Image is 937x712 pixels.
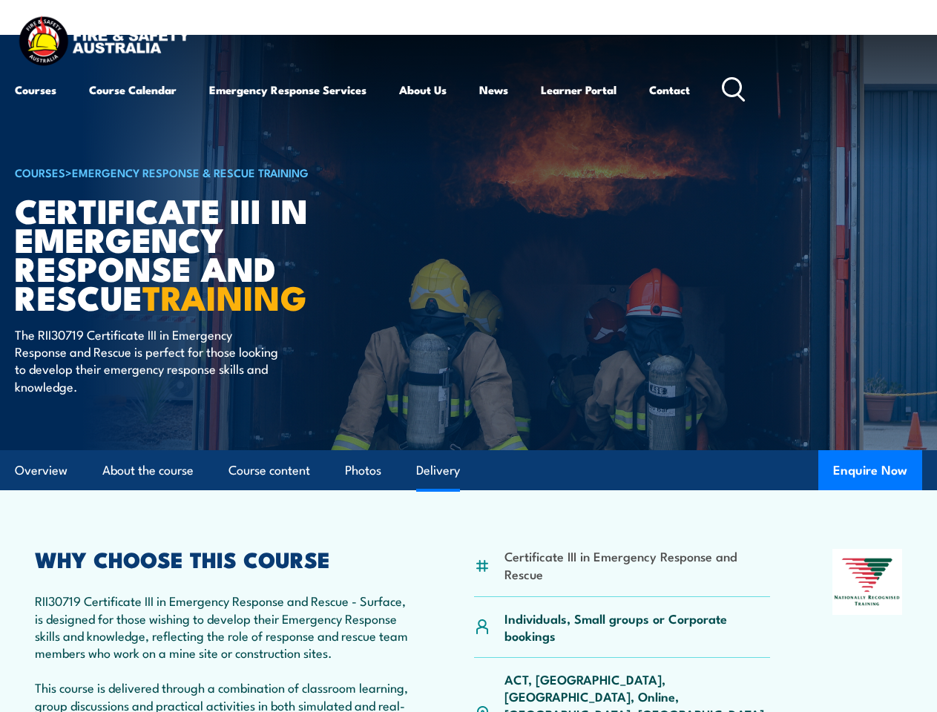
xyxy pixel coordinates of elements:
h2: WHY CHOOSE THIS COURSE [35,549,411,568]
p: The RII30719 Certificate III in Emergency Response and Rescue is perfect for those looking to dev... [15,326,286,395]
a: Emergency Response & Rescue Training [72,164,309,180]
a: Courses [15,72,56,108]
button: Enquire Now [818,450,922,490]
h6: > [15,163,381,181]
a: About the course [102,451,194,490]
a: Contact [649,72,690,108]
a: Course Calendar [89,72,177,108]
a: Learner Portal [541,72,617,108]
h1: Certificate III in Emergency Response and Rescue [15,195,381,311]
a: Photos [345,451,381,490]
li: Certificate III in Emergency Response and Rescue [504,547,770,582]
p: Individuals, Small groups or Corporate bookings [504,610,770,645]
a: Course content [229,451,310,490]
a: News [479,72,508,108]
a: Emergency Response Services [209,72,366,108]
strong: TRAINING [142,271,307,322]
img: Nationally Recognised Training logo. [832,549,902,615]
a: Overview [15,451,68,490]
a: About Us [399,72,447,108]
a: COURSES [15,164,65,180]
a: Delivery [416,451,460,490]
